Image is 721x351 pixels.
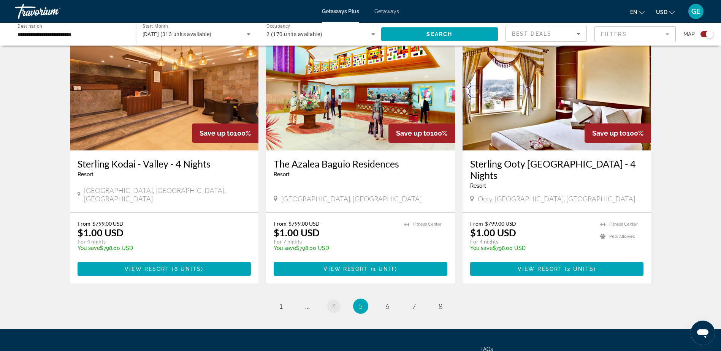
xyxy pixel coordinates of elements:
[373,266,395,272] span: 1 unit
[84,186,251,203] span: [GEOGRAPHIC_DATA], [GEOGRAPHIC_DATA], [GEOGRAPHIC_DATA]
[17,23,42,28] span: Destination
[359,302,363,310] span: 5
[92,220,124,227] span: $799.00 USD
[281,194,422,203] span: [GEOGRAPHIC_DATA], [GEOGRAPHIC_DATA]
[567,266,594,272] span: 2 units
[143,31,212,37] span: [DATE] (313 units available)
[609,222,638,227] span: Fitness Center
[592,129,626,137] span: Save up to
[412,302,416,310] span: 7
[274,238,396,245] p: For 7 nights
[174,266,201,272] span: 6 units
[413,222,442,227] span: Fitness Center
[388,123,455,143] div: 100%
[630,9,637,15] span: en
[609,234,635,239] span: Pets Allowed
[323,266,368,272] span: View Resort
[470,158,644,181] a: Sterling Ooty [GEOGRAPHIC_DATA] - 4 Nights
[170,266,203,272] span: ( )
[439,302,442,310] span: 8
[266,31,322,37] span: 2 (170 units available)
[78,220,90,227] span: From
[70,299,651,314] nav: Pagination
[470,183,486,189] span: Resort
[374,8,399,14] a: Getaways
[70,29,259,150] img: 3111O01X.jpg
[266,29,455,150] img: A510O01X.jpg
[274,262,447,276] button: View Resort(1 unit)
[683,29,695,40] span: Map
[470,238,593,245] p: For 4 nights
[470,245,593,251] p: $798.00 USD
[385,302,389,310] span: 6
[125,266,170,272] span: View Resort
[512,29,580,38] mat-select: Sort by
[485,220,516,227] span: $799.00 USD
[470,227,516,238] p: $1.00 USD
[691,8,700,15] span: GE
[78,158,251,169] a: Sterling Kodai - Valley - 4 Nights
[518,266,563,272] span: View Resort
[470,262,644,276] button: View Resort(2 units)
[512,31,551,37] span: Best Deals
[396,129,430,137] span: Save up to
[426,31,452,37] span: Search
[78,171,93,177] span: Resort
[274,227,320,238] p: $1.00 USD
[322,8,359,14] a: Getaways Plus
[691,321,715,345] iframe: Button to launch messaging window
[478,194,635,203] span: Ooty, [GEOGRAPHIC_DATA], [GEOGRAPHIC_DATA]
[266,24,290,29] span: Occupancy
[463,29,651,150] img: 3721I01L.jpg
[78,245,244,251] p: $798.00 USD
[656,6,675,17] button: Change currency
[143,24,168,29] span: Start Month
[381,27,498,41] button: Search
[274,245,396,251] p: $798.00 USD
[274,171,290,177] span: Resort
[78,245,100,251] span: You save
[585,123,651,143] div: 100%
[274,245,296,251] span: You save
[78,238,244,245] p: For 4 nights
[305,302,310,310] span: ...
[15,2,91,21] a: Travorium
[594,26,676,43] button: Filter
[288,220,320,227] span: $799.00 USD
[470,220,483,227] span: From
[192,123,258,143] div: 100%
[369,266,398,272] span: ( )
[470,245,493,251] span: You save
[686,3,706,19] button: User Menu
[630,6,645,17] button: Change language
[78,227,124,238] p: $1.00 USD
[274,220,287,227] span: From
[200,129,234,137] span: Save up to
[279,302,283,310] span: 1
[78,262,251,276] button: View Resort(6 units)
[656,9,667,15] span: USD
[563,266,596,272] span: ( )
[332,302,336,310] span: 4
[274,158,447,169] a: The Azalea Baguio Residences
